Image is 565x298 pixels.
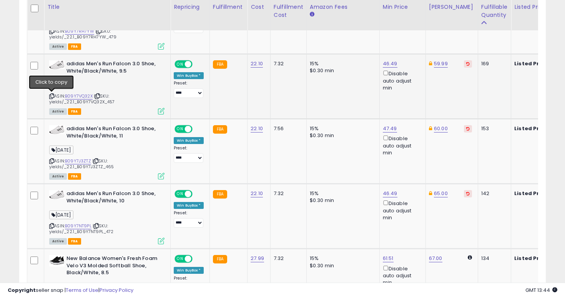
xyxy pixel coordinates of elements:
[251,190,263,197] a: 22.10
[49,81,73,89] span: [DATE]
[175,126,185,132] span: ON
[310,262,374,269] div: $0.30 min
[274,125,301,132] div: 7.56
[174,3,206,11] div: Repricing
[66,190,160,206] b: adidas Men's Run Falcon 3.0 Shoe, White/Black/White, 10
[49,238,67,245] span: All listings currently available for purchase on Amazon
[49,108,67,115] span: All listings currently available for purchase on Amazon
[191,126,204,132] span: OFF
[310,190,374,197] div: 15%
[49,223,114,234] span: | SKU: yields/_22.1_B09Y7NT9PL_472
[429,3,475,11] div: [PERSON_NAME]
[66,255,160,278] b: New Balance Women's Fresh Foam Velo V3 Molded Softball Shoe, Black/White, 8.5
[68,173,81,180] span: FBA
[514,190,549,197] b: Listed Price:
[310,11,314,18] small: Amazon Fees.
[174,210,204,228] div: Preset:
[481,190,505,197] div: 142
[68,43,81,50] span: FBA
[310,125,374,132] div: 15%
[274,190,301,197] div: 7.32
[49,158,114,169] span: | SKU: yields/_22.1_B09Y7J3ZTZ_465
[66,60,160,76] b: adidas Men's Run Falcon 3.0 Shoe, White/Black/White, 9.5
[175,256,185,262] span: ON
[383,190,397,197] a: 46.49
[251,3,267,11] div: Cost
[68,108,81,115] span: FBA
[514,255,549,262] b: Listed Price:
[383,264,420,286] div: Disable auto adjust min
[525,286,557,294] span: 2025-08-15 13:44 GMT
[68,238,81,245] span: FBA
[66,125,160,141] b: adidas Men's Run Falcon 3.0 Shoe, White/Black/White, 11
[383,125,397,132] a: 47.49
[191,256,204,262] span: OFF
[251,60,263,68] a: 22.10
[174,202,204,209] div: Win BuyBox *
[434,190,448,197] a: 65.00
[310,132,374,139] div: $0.30 min
[49,28,117,40] span: | SKU: yields/_22.1_B09Y7RH7YW_479
[213,125,227,134] small: FBA
[481,3,508,19] div: Fulfillable Quantity
[174,137,204,144] div: Win BuyBox *
[175,191,185,197] span: ON
[383,3,422,11] div: Min Price
[191,191,204,197] span: OFF
[383,199,420,221] div: Disable auto adjust min
[49,60,165,114] div: ASIN:
[65,158,91,164] a: B09Y7J3ZTZ
[49,255,65,267] img: 31fb64nmfnL._SL40_.jpg
[174,81,204,98] div: Preset:
[310,3,376,11] div: Amazon Fees
[49,125,165,179] div: ASIN:
[66,286,98,294] a: Terms of Use
[49,210,73,219] span: [DATE]
[383,60,397,68] a: 46.49
[175,61,185,68] span: ON
[383,69,420,91] div: Disable auto adjust min
[429,255,442,262] a: 67.00
[310,67,374,74] div: $0.30 min
[383,134,420,156] div: Disable auto adjust min
[47,3,167,11] div: Title
[514,125,549,132] b: Listed Price:
[191,61,204,68] span: OFF
[274,60,301,67] div: 7.32
[8,287,133,294] div: seller snap | |
[65,28,94,35] a: B09Y7RH7YW
[514,60,549,67] b: Listed Price:
[310,60,374,67] div: 15%
[100,286,133,294] a: Privacy Policy
[213,190,227,199] small: FBA
[174,267,204,274] div: Win BuyBox *
[251,125,263,132] a: 22.10
[65,93,93,99] a: B09Y7VQ32X
[174,72,204,79] div: Win BuyBox *
[49,43,67,50] span: All listings currently available for purchase on Amazon
[213,255,227,263] small: FBA
[310,197,374,204] div: $0.30 min
[434,60,448,68] a: 59.99
[49,60,65,69] img: 31804i6md9L._SL40_.jpg
[213,60,227,69] small: FBA
[481,125,505,132] div: 153
[481,60,505,67] div: 169
[310,255,374,262] div: 15%
[481,255,505,262] div: 134
[274,3,303,19] div: Fulfillment Cost
[49,173,67,180] span: All listings currently available for purchase on Amazon
[49,93,115,104] span: | SKU: yields/_22.1_B09Y7VQ32X_457
[174,146,204,163] div: Preset:
[434,125,448,132] a: 60.00
[274,255,301,262] div: 7.32
[213,3,244,11] div: Fulfillment
[8,286,36,294] strong: Copyright
[49,125,65,134] img: 31804i6md9L._SL40_.jpg
[49,190,165,243] div: ASIN:
[49,146,73,154] span: [DATE]
[251,255,264,262] a: 27.99
[65,223,91,229] a: B09Y7NT9PL
[49,190,65,199] img: 31804i6md9L._SL40_.jpg
[383,255,394,262] a: 61.51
